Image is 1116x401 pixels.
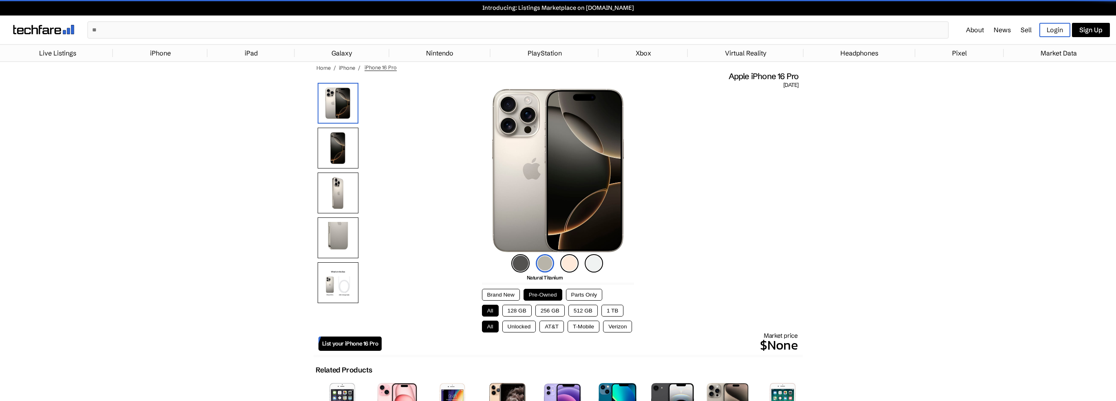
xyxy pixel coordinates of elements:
img: Front [318,128,358,168]
p: $None [382,335,798,355]
img: iPhone 16 Pro [492,89,623,252]
button: Parts Only [566,289,602,301]
button: AT&T [539,321,564,332]
a: Sell [1021,26,1032,34]
span: / [358,64,360,71]
img: natural-titanium-icon [536,254,554,273]
img: iPhone 16 Pro [318,83,358,124]
a: List your iPhone 16 Pro [318,337,382,351]
button: All [482,321,499,332]
a: Introducing: Listings Marketplace on [DOMAIN_NAME] [4,4,1112,11]
div: Market price [382,332,798,355]
img: Rear [318,173,358,213]
a: News [994,26,1011,34]
a: Xbox [632,45,655,61]
a: Home [316,64,331,71]
a: Galaxy [327,45,356,61]
button: Pre-Owned [524,289,562,301]
a: Sign Up [1072,23,1110,37]
a: Pixel [948,45,971,61]
button: 512 GB [568,305,598,317]
a: iPhone [146,45,175,61]
span: Apple iPhone 16 Pro [729,71,799,82]
a: Nintendo [422,45,457,61]
button: 1 TB [601,305,623,317]
img: black-titanium-icon [511,254,530,273]
img: Camera [318,217,358,258]
img: techfare logo [13,25,74,34]
img: What [318,262,358,303]
button: T-Mobile [568,321,599,332]
button: 128 GB [502,305,532,317]
span: Natural Titanium [527,275,563,281]
span: iPhone 16 Pro [365,64,397,71]
button: 256 GB [535,305,565,317]
a: Market Data [1036,45,1081,61]
img: white-titanium-icon [585,254,603,273]
button: Unlocked [502,321,536,332]
a: About [966,26,984,34]
a: Virtual Reality [721,45,771,61]
button: Brand New [482,289,520,301]
a: Headphones [836,45,882,61]
a: Login [1039,23,1070,37]
a: PlayStation [524,45,566,61]
a: iPhone [339,64,355,71]
img: desert-titanium-icon [560,254,579,273]
button: Verizon [603,321,632,332]
span: [DATE] [783,82,798,89]
h2: Related Products [316,366,372,374]
a: Live Listings [35,45,80,61]
button: All [482,305,499,317]
span: List your iPhone 16 Pro [322,340,378,347]
span: / [334,64,336,71]
a: iPad [241,45,262,61]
